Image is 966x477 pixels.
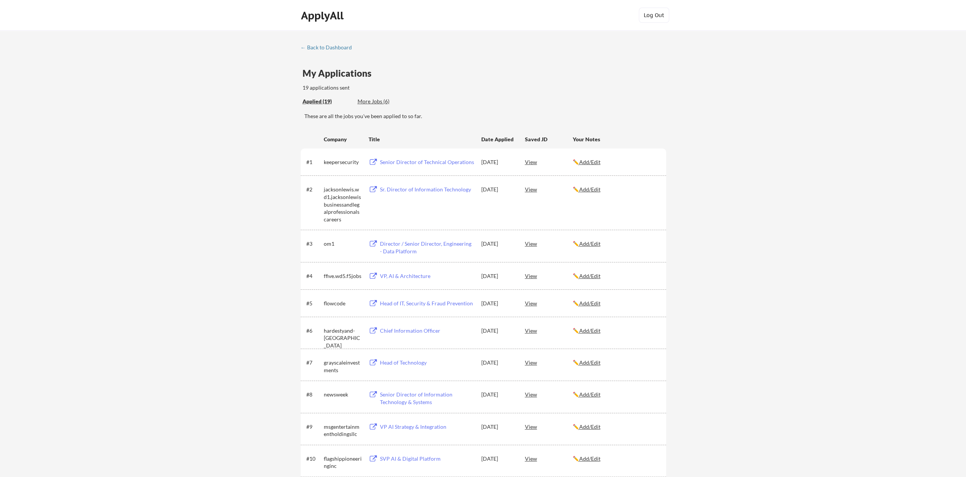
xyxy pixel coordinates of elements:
div: Senior Director of Technical Operations [380,158,474,166]
div: [DATE] [481,186,515,193]
div: Chief Information Officer [380,327,474,335]
div: hardestyand-[GEOGRAPHIC_DATA] [324,327,362,349]
div: ✏️ [573,391,659,398]
div: #5 [306,300,321,307]
div: [DATE] [481,240,515,248]
div: jacksonlewis.wd1.jacksonlewisbusinessandlegalprofessionalscareers [324,186,362,223]
div: SVP AI & Digital Platform [380,455,474,463]
div: Head of IT, Security & Fraud Prevention [380,300,474,307]
div: ✏️ [573,300,659,307]
div: [DATE] [481,158,515,166]
div: #2 [306,186,321,193]
div: #9 [306,423,321,431]
u: Add/Edit [579,391,600,398]
div: ✏️ [573,359,659,366]
div: View [525,237,573,250]
div: [DATE] [481,272,515,280]
div: Head of Technology [380,359,474,366]
div: Saved JD [525,132,573,146]
button: Log Out [639,8,669,23]
div: Sr. Director of Information Technology [380,186,474,193]
div: View [525,155,573,169]
div: View [525,387,573,401]
div: Your Notes [573,136,659,143]
div: View [525,269,573,283]
div: ApplyAll [301,9,346,22]
div: newsweek [324,391,362,398]
div: [DATE] [481,300,515,307]
div: #4 [306,272,321,280]
u: Add/Edit [579,240,600,247]
div: ffive.wd5.f5jobs [324,272,362,280]
div: #3 [306,240,321,248]
div: #6 [306,327,321,335]
div: ✏️ [573,423,659,431]
div: Date Applied [481,136,515,143]
div: These are job applications we think you'd be a good fit for, but couldn't apply you to automatica... [358,98,413,106]
u: Add/Edit [579,300,600,306]
div: These are all the jobs you've been applied to so far. [303,98,352,106]
a: ← Back to Dashboard [301,44,358,52]
div: My Applications [303,69,378,78]
u: Add/Edit [579,359,600,366]
div: View [525,182,573,196]
div: View [525,296,573,310]
div: #10 [306,455,321,463]
div: ✏️ [573,455,659,463]
div: #8 [306,391,321,398]
div: #7 [306,359,321,366]
div: ✏️ [573,272,659,280]
div: ✏️ [573,186,659,193]
u: Add/Edit [579,455,600,462]
div: msgentertainmentholdingsllc [324,423,362,438]
div: keepersecurity [324,158,362,166]
div: [DATE] [481,423,515,431]
div: #1 [306,158,321,166]
div: grayscaleinvestments [324,359,362,374]
div: These are all the jobs you've been applied to so far. [304,112,666,120]
div: [DATE] [481,327,515,335]
u: Add/Edit [579,423,600,430]
u: Add/Edit [579,159,600,165]
div: Title [369,136,474,143]
div: Applied (19) [303,98,352,105]
div: More Jobs (6) [358,98,413,105]
u: Add/Edit [579,273,600,279]
div: View [525,355,573,369]
div: VP, AI & Architecture [380,272,474,280]
div: 19 applications sent [303,84,449,92]
u: Add/Edit [579,186,600,193]
div: ✏️ [573,327,659,335]
div: Director / Senior Director, Engineering - Data Platform [380,240,474,255]
div: om1 [324,240,362,248]
div: [DATE] [481,391,515,398]
div: VP AI Strategy & Integration [380,423,474,431]
div: View [525,452,573,465]
div: ✏️ [573,158,659,166]
div: ← Back to Dashboard [301,45,358,50]
div: Company [324,136,362,143]
div: ✏️ [573,240,659,248]
div: flowcode [324,300,362,307]
div: View [525,420,573,433]
div: flagshippioneeringinc [324,455,362,470]
div: Senior Director of Information Technology & Systems [380,391,474,406]
div: [DATE] [481,359,515,366]
u: Add/Edit [579,327,600,334]
div: [DATE] [481,455,515,463]
div: View [525,324,573,337]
